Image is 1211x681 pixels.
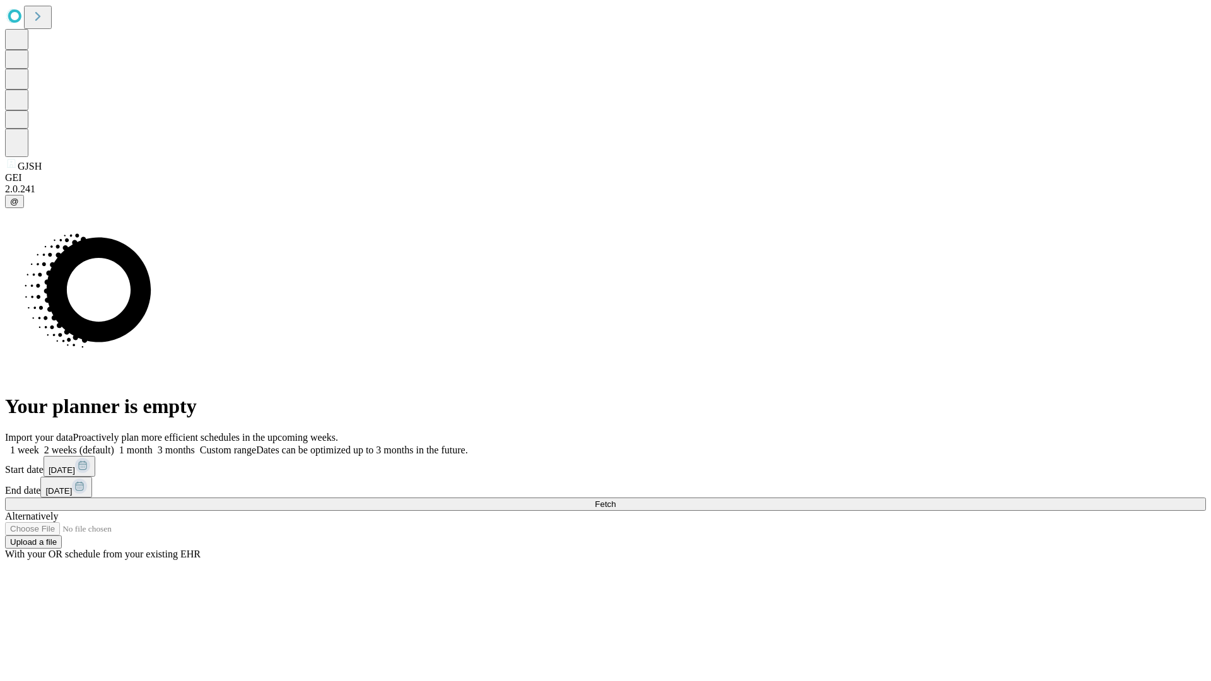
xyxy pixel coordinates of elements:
span: 3 months [158,445,195,455]
div: GEI [5,172,1206,183]
div: Start date [5,456,1206,477]
button: [DATE] [40,477,92,498]
span: Alternatively [5,511,58,521]
span: [DATE] [49,465,75,475]
span: Custom range [200,445,256,455]
button: @ [5,195,24,208]
span: GJSH [18,161,42,172]
button: Upload a file [5,535,62,549]
button: [DATE] [44,456,95,477]
button: Fetch [5,498,1206,511]
div: 2.0.241 [5,183,1206,195]
span: 2 weeks (default) [44,445,114,455]
span: Proactively plan more efficient schedules in the upcoming weeks. [73,432,338,443]
span: With your OR schedule from your existing EHR [5,549,201,559]
div: End date [5,477,1206,498]
span: @ [10,197,19,206]
span: [DATE] [45,486,72,496]
span: 1 week [10,445,39,455]
span: Dates can be optimized up to 3 months in the future. [256,445,467,455]
span: Import your data [5,432,73,443]
span: Fetch [595,499,616,509]
h1: Your planner is empty [5,395,1206,418]
span: 1 month [119,445,153,455]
